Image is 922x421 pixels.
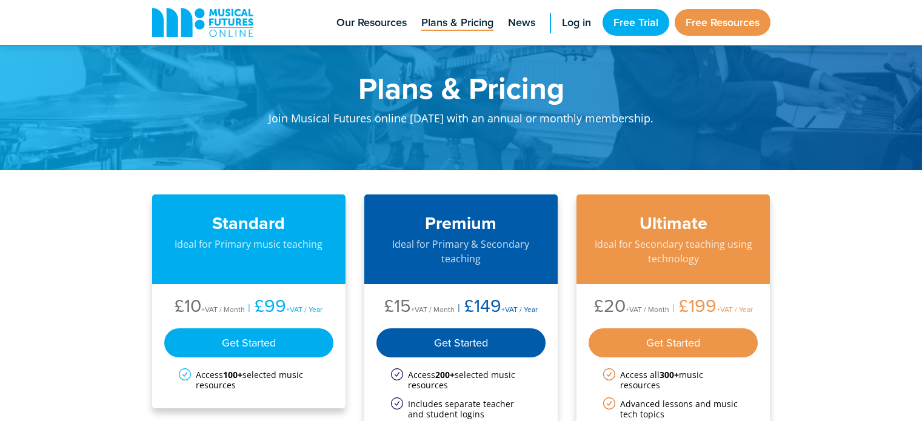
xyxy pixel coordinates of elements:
[225,103,698,140] p: Join Musical Futures online [DATE] with an annual or monthly membership.
[245,296,322,319] li: £99
[286,304,322,314] span: +VAT / Year
[589,237,758,266] p: Ideal for Secondary teaching using technology
[501,304,538,314] span: +VAT / Year
[660,369,679,380] strong: 300+
[603,399,744,419] li: Advanced lessons and music tech topics
[179,370,319,390] li: Access selected music resources
[717,304,753,314] span: +VAT / Year
[562,15,591,31] span: Log in
[223,369,242,380] strong: 100+
[391,370,532,390] li: Access selected music resources
[669,296,753,319] li: £199
[225,73,698,103] h1: Plans & Pricing
[201,304,245,314] span: +VAT / Month
[164,213,334,234] h3: Standard
[384,296,455,319] li: £15
[376,237,546,266] p: Ideal for Primary & Secondary teaching
[175,296,245,319] li: £10
[675,9,770,36] a: Free Resources
[336,15,407,31] span: Our Resources
[435,369,455,380] strong: 200+
[626,304,669,314] span: +VAT / Month
[376,213,546,234] h3: Premium
[164,328,334,357] div: Get Started
[391,399,532,419] li: Includes separate teacher and student logins
[455,296,538,319] li: £149
[589,328,758,357] div: Get Started
[508,15,535,31] span: News
[603,9,669,36] a: Free Trial
[421,15,493,31] span: Plans & Pricing
[594,296,669,319] li: £20
[164,237,334,251] p: Ideal for Primary music teaching
[603,370,744,390] li: Access all music resources
[589,213,758,234] h3: Ultimate
[376,328,546,357] div: Get Started
[411,304,455,314] span: +VAT / Month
